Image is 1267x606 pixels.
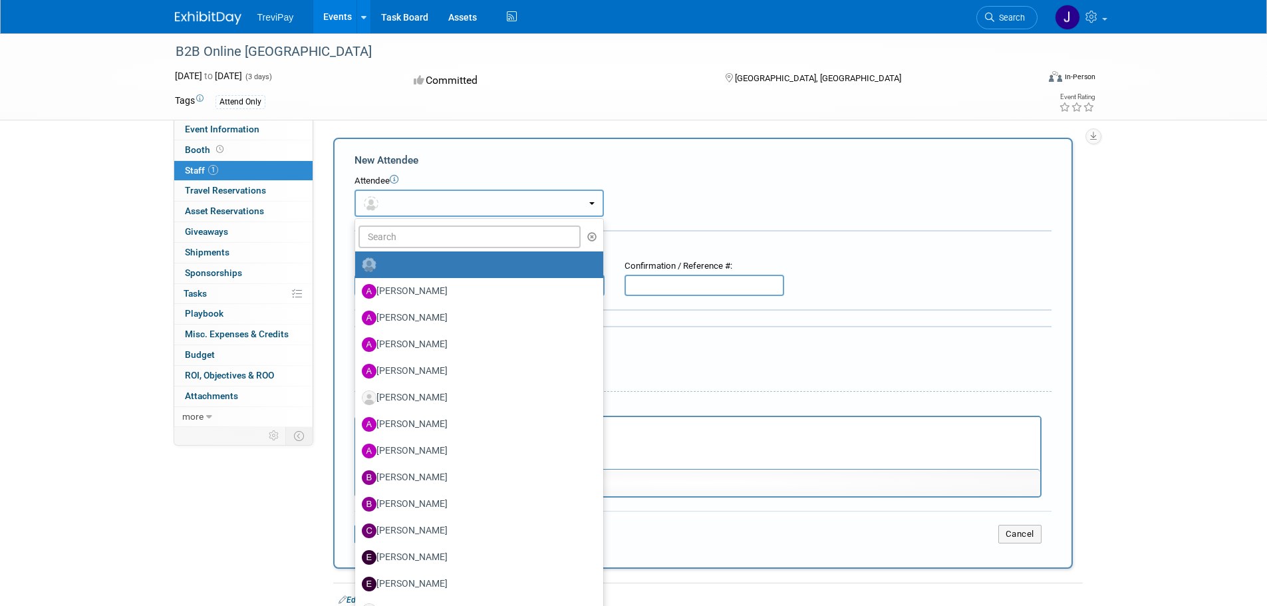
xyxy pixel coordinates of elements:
[362,257,376,272] img: Unassigned-User-Icon.png
[174,345,313,365] a: Budget
[174,263,313,283] a: Sponsorships
[362,497,376,512] img: B.jpg
[257,12,294,23] span: TreviPay
[998,525,1042,543] button: Cancel
[185,226,228,237] span: Giveaways
[184,288,207,299] span: Tasks
[175,94,204,109] td: Tags
[362,444,376,458] img: A.jpg
[175,71,242,81] span: [DATE] [DATE]
[174,222,313,242] a: Giveaways
[171,40,1018,64] div: B2B Online [GEOGRAPHIC_DATA]
[410,69,704,92] div: Committed
[174,181,313,201] a: Travel Reservations
[362,414,590,435] label: [PERSON_NAME]
[185,185,266,196] span: Travel Reservations
[354,175,1052,188] div: Attendee
[244,73,272,81] span: (3 days)
[202,71,215,81] span: to
[959,69,1096,89] div: Event Format
[185,308,223,319] span: Playbook
[362,281,590,302] label: [PERSON_NAME]
[362,417,376,432] img: A.jpg
[362,547,590,568] label: [PERSON_NAME]
[174,386,313,406] a: Attachments
[185,370,274,380] span: ROI, Objectives & ROO
[213,144,226,154] span: Booth not reserved yet
[182,411,204,422] span: more
[185,144,226,155] span: Booth
[1055,5,1080,30] img: Jon Loveless
[356,417,1040,469] iframe: Rich Text Area
[175,11,241,25] img: ExhibitDay
[362,361,590,382] label: [PERSON_NAME]
[625,260,784,273] div: Confirmation / Reference #:
[185,349,215,360] span: Budget
[215,95,265,109] div: Attend Only
[208,165,218,175] span: 1
[185,206,264,216] span: Asset Reservations
[362,390,376,405] img: Associate-Profile-5.png
[354,240,1052,253] div: Registration / Ticket Info (optional)
[1064,72,1095,82] div: In-Person
[174,366,313,386] a: ROI, Objectives & ROO
[263,427,286,444] td: Personalize Event Tab Strip
[362,467,590,488] label: [PERSON_NAME]
[1059,94,1095,100] div: Event Rating
[185,267,242,278] span: Sponsorships
[362,550,376,565] img: E.jpg
[362,573,590,595] label: [PERSON_NAME]
[185,247,229,257] span: Shipments
[174,243,313,263] a: Shipments
[185,390,238,401] span: Attachments
[362,494,590,515] label: [PERSON_NAME]
[362,440,590,462] label: [PERSON_NAME]
[362,520,590,541] label: [PERSON_NAME]
[185,329,289,339] span: Misc. Expenses & Credits
[362,307,590,329] label: [PERSON_NAME]
[994,13,1025,23] span: Search
[354,401,1042,414] div: Notes
[174,202,313,222] a: Asset Reservations
[174,284,313,304] a: Tasks
[735,73,901,83] span: [GEOGRAPHIC_DATA], [GEOGRAPHIC_DATA]
[174,325,313,345] a: Misc. Expenses & Credits
[362,387,590,408] label: [PERSON_NAME]
[174,407,313,427] a: more
[174,161,313,181] a: Staff1
[185,124,259,134] span: Event Information
[362,577,376,591] img: E.jpg
[976,6,1038,29] a: Search
[362,364,376,379] img: A.jpg
[174,120,313,140] a: Event Information
[174,140,313,160] a: Booth
[358,226,581,248] input: Search
[339,595,360,605] a: Edit
[185,165,218,176] span: Staff
[362,284,376,299] img: A.jpg
[362,311,376,325] img: A.jpg
[362,524,376,538] img: C.jpg
[354,153,1052,168] div: New Attendee
[362,337,376,352] img: A.jpg
[174,304,313,324] a: Playbook
[354,336,1052,349] div: Misc. Attachments & Notes
[285,427,313,444] td: Toggle Event Tabs
[1049,71,1062,82] img: Format-Inperson.png
[362,334,590,355] label: [PERSON_NAME]
[362,470,376,485] img: B.jpg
